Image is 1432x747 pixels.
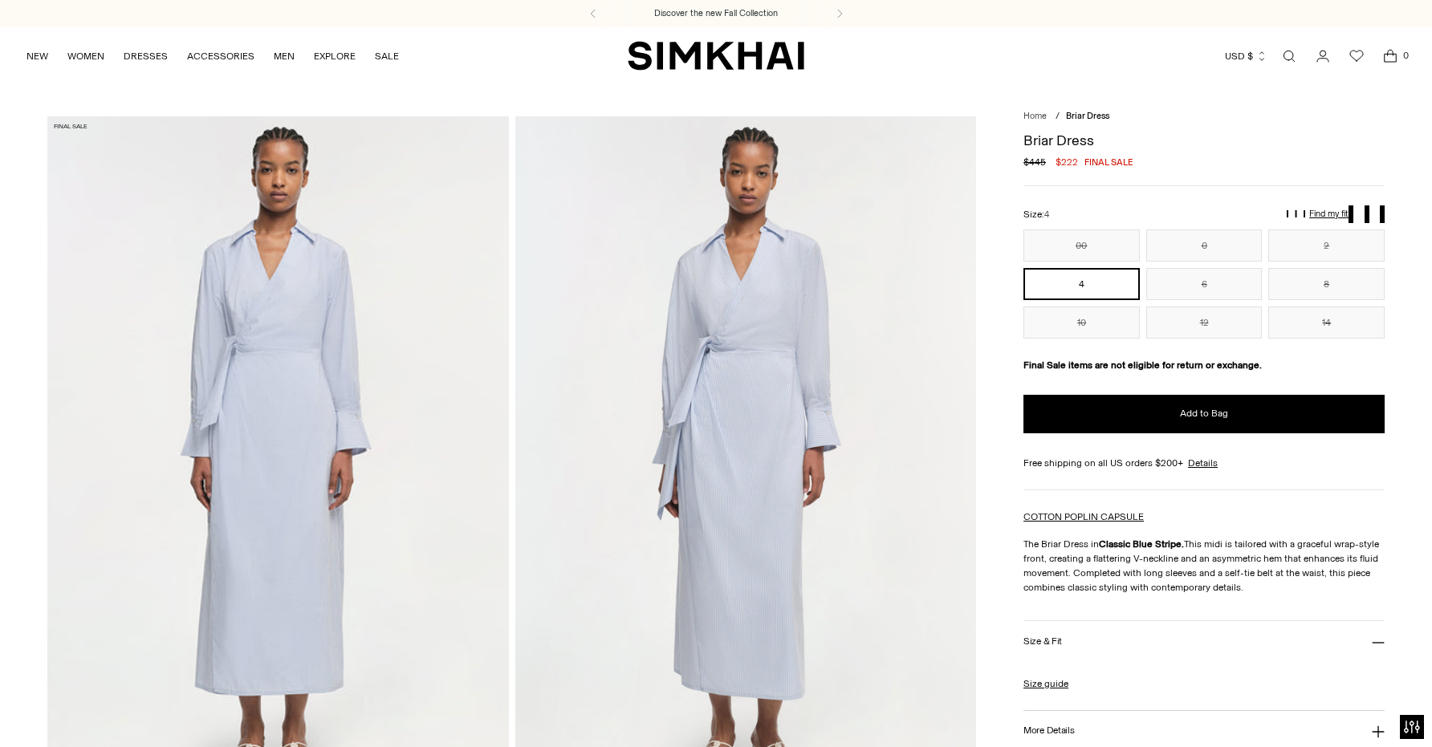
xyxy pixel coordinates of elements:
div: / [1056,110,1060,124]
a: Go to the account page [1307,40,1339,72]
a: Discover the new Fall Collection [654,7,778,20]
button: 10 [1023,307,1140,339]
span: Briar Dress [1066,111,1109,121]
button: 00 [1023,229,1140,262]
h3: More Details [1023,725,1074,736]
span: $222 [1056,155,1078,169]
a: SALE [375,39,399,74]
button: 6 [1146,268,1263,300]
p: The Briar Dress in This midi is tailored with a graceful wrap-style front, creating a flattering ... [1023,537,1385,595]
a: Size guide [1023,676,1068,691]
a: ACCESSORIES [187,39,254,74]
span: 4 [1044,209,1049,220]
button: 4 [1023,268,1140,300]
a: Open search modal [1273,40,1305,72]
a: WOMEN [67,39,104,74]
button: 8 [1268,268,1385,300]
button: 12 [1146,307,1263,339]
h3: Size & Fit [1023,636,1062,647]
span: 0 [1398,48,1413,63]
a: COTTON POPLIN CAPSULE [1023,511,1144,522]
button: Size & Fit [1023,621,1385,662]
span: Add to Bag [1180,407,1228,420]
a: DRESSES [124,39,168,74]
strong: Classic Blue Stripe. [1099,538,1184,550]
button: 14 [1268,307,1385,339]
div: Free shipping on all US orders $200+ [1023,456,1385,470]
button: Add to Bag [1023,395,1385,433]
button: USD $ [1225,39,1267,74]
label: Size: [1023,207,1049,222]
a: SIMKHAI [628,40,804,71]
button: 2 [1268,229,1385,262]
button: 0 [1146,229,1263,262]
h1: Briar Dress [1023,133,1385,148]
a: Home [1023,111,1047,121]
a: EXPLORE [314,39,356,74]
a: Details [1188,456,1218,470]
strong: Final Sale items are not eligible for return or exchange. [1023,359,1262,371]
a: Open cart modal [1374,40,1406,72]
a: NEW [26,39,48,74]
a: Wishlist [1340,40,1373,72]
a: MEN [274,39,295,74]
s: $445 [1023,155,1046,169]
nav: breadcrumbs [1023,110,1385,124]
